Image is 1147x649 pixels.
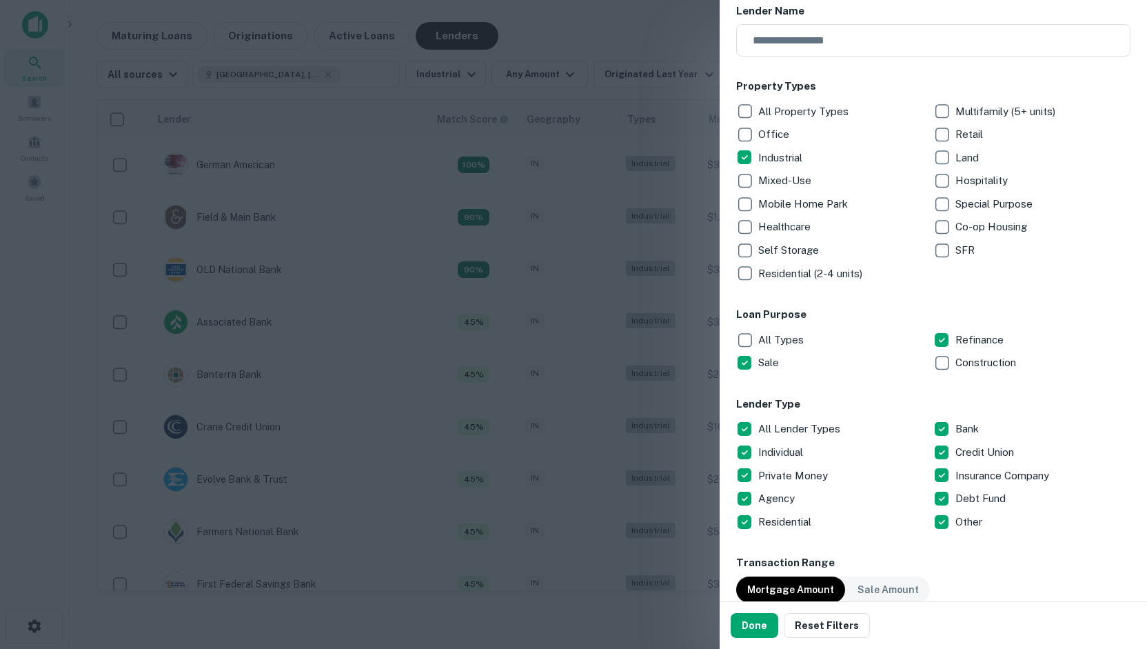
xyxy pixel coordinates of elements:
[758,332,806,348] p: All Types
[955,332,1006,348] p: Refinance
[1078,539,1147,605] iframe: Chat Widget
[758,468,831,484] p: Private Money
[955,103,1058,120] p: Multifamily (5+ units)
[758,490,798,507] p: Agency
[955,468,1052,484] p: Insurance Company
[736,555,1130,571] h6: Transaction Range
[758,172,814,189] p: Mixed-Use
[758,266,865,282] p: Residential (2-4 units)
[758,103,851,120] p: All Property Types
[736,307,1130,323] h6: Loan Purpose
[736,3,1130,19] h6: Lender Name
[758,514,814,530] p: Residential
[747,582,834,597] p: Mortgage Amount
[955,242,977,259] p: SFR
[955,219,1030,235] p: Co-op Housing
[758,242,822,259] p: Self Storage
[955,150,982,166] p: Land
[758,219,813,235] p: Healthcare
[955,421,982,437] p: Bank
[758,444,806,461] p: Individual
[955,490,1008,507] p: Debt Fund
[857,582,919,597] p: Sale Amount
[758,150,805,166] p: Industrial
[955,126,986,143] p: Retail
[955,355,1019,371] p: Construction
[955,196,1035,212] p: Special Purpose
[731,613,778,638] button: Done
[955,514,985,530] p: Other
[736,79,1130,94] h6: Property Types
[758,196,851,212] p: Mobile Home Park
[955,172,1011,189] p: Hospitality
[758,126,792,143] p: Office
[736,397,1130,412] h6: Lender Type
[955,444,1017,461] p: Credit Union
[758,355,782,371] p: Sale
[784,613,870,638] button: Reset Filters
[758,421,843,437] p: All Lender Types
